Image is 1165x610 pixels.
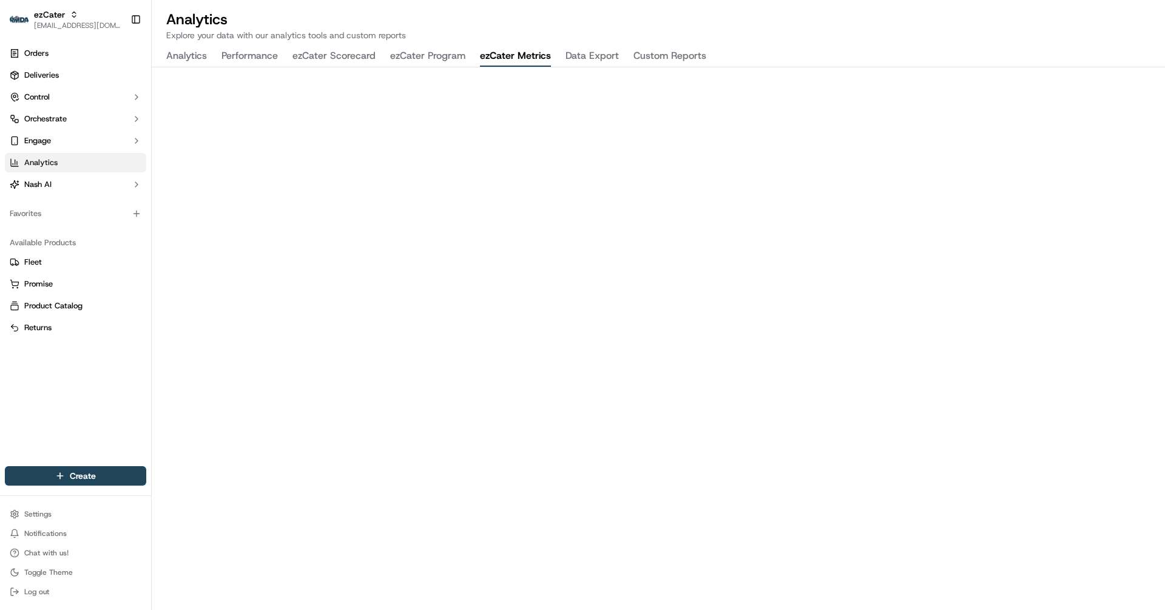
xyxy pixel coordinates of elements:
button: Toggle Theme [5,564,146,581]
span: Notifications [24,529,67,538]
button: ezCaterezCater[EMAIL_ADDRESS][DOMAIN_NAME] [5,5,126,34]
button: ezCater Program [390,46,465,67]
a: Promise [10,279,141,290]
p: Explore your data with our analytics tools and custom reports [166,29,1150,41]
span: Log out [24,587,49,597]
button: Orchestrate [5,109,146,129]
span: Control [24,92,50,103]
a: Analytics [5,153,146,172]
a: Returns [10,322,141,333]
button: Product Catalog [5,296,146,316]
span: Orchestrate [24,114,67,124]
button: Settings [5,506,146,523]
span: Nash AI [24,179,52,190]
button: ezCater Scorecard [292,46,376,67]
img: ezCater [10,16,29,24]
div: Favorites [5,204,146,223]
button: Notifications [5,525,146,542]
button: Returns [5,318,146,337]
button: Control [5,87,146,107]
span: Create [70,470,96,482]
span: Deliveries [24,70,59,81]
a: Product Catalog [10,300,141,311]
a: Deliveries [5,66,146,85]
a: Orders [5,44,146,63]
span: Product Catalog [24,300,83,311]
span: Orders [24,48,49,59]
button: Promise [5,274,146,294]
button: Engage [5,131,146,151]
button: Nash AI [5,175,146,194]
span: Analytics [24,157,58,168]
a: Fleet [10,257,141,268]
button: ezCater [34,8,65,21]
button: Performance [221,46,278,67]
span: Fleet [24,257,42,268]
div: Available Products [5,233,146,252]
span: Promise [24,279,53,290]
span: Chat with us! [24,548,69,558]
button: Create [5,466,146,486]
iframe: ezCater Metrics [152,67,1165,610]
h2: Analytics [166,10,1150,29]
button: Fleet [5,252,146,272]
button: Custom Reports [633,46,706,67]
button: Data Export [566,46,619,67]
span: Engage [24,135,51,146]
span: Returns [24,322,52,333]
button: [EMAIL_ADDRESS][DOMAIN_NAME] [34,21,121,30]
button: Log out [5,583,146,600]
button: Analytics [166,46,207,67]
button: Chat with us! [5,544,146,561]
span: Settings [24,509,52,519]
span: Toggle Theme [24,568,73,577]
button: ezCater Metrics [480,46,551,67]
